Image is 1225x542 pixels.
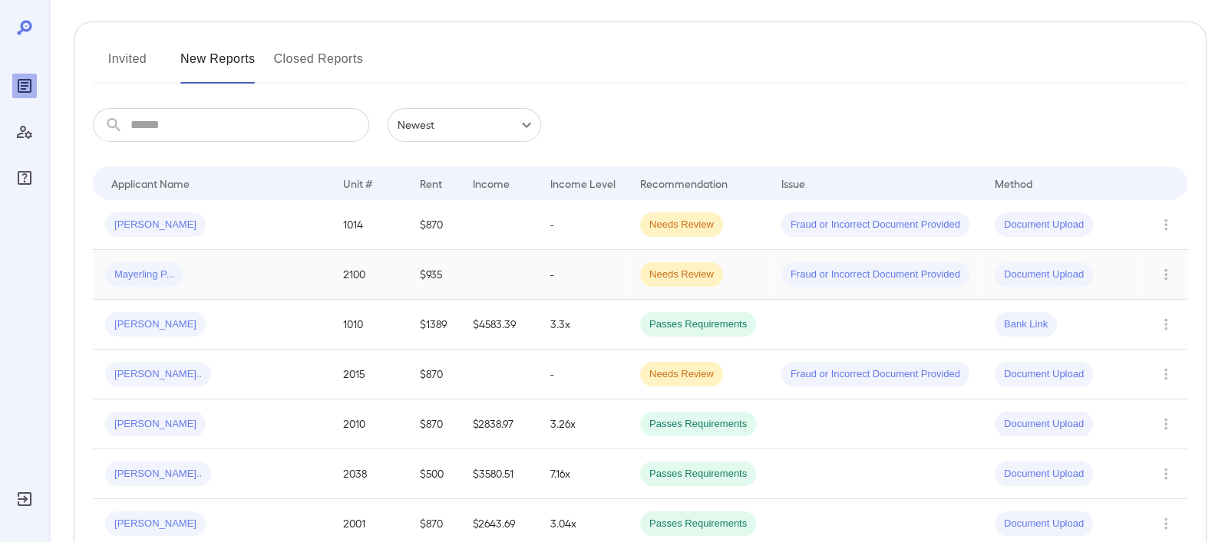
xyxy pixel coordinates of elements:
span: Bank Link [995,317,1057,332]
div: FAQ [12,166,37,190]
span: Passes Requirements [640,467,756,481]
div: Method [995,174,1032,192]
span: Document Upload [995,367,1093,382]
div: Reports [12,74,37,98]
div: Unit # [343,174,372,192]
td: $870 [408,350,461,399]
span: Document Upload [995,417,1093,432]
td: $2838.97 [461,399,537,449]
span: Passes Requirements [640,517,756,531]
td: 2015 [331,350,408,399]
div: Newest [388,108,541,142]
div: Rent [420,174,444,192]
span: Document Upload [995,218,1093,232]
div: Log Out [12,487,37,511]
td: 2100 [331,250,408,300]
span: [PERSON_NAME] [105,218,206,232]
div: Issue [781,174,806,192]
div: Income [473,174,510,192]
span: Fraud or Incorrect Document Provided [781,367,969,382]
button: Row Actions [1154,412,1178,436]
span: Document Upload [995,467,1093,481]
div: Recommendation [640,174,728,192]
td: - [538,200,628,250]
span: [PERSON_NAME] [105,417,206,432]
span: Document Upload [995,517,1093,531]
span: Document Upload [995,268,1093,282]
div: Applicant Name [111,174,190,192]
span: [PERSON_NAME] [105,317,206,332]
td: $4583.39 [461,300,537,350]
td: $1389 [408,300,461,350]
span: [PERSON_NAME] [105,517,206,531]
button: Row Actions [1154,362,1178,386]
td: $870 [408,399,461,449]
span: Mayerling P... [105,268,183,282]
td: 3.3x [538,300,628,350]
td: $935 [408,250,461,300]
div: Income Level [550,174,616,192]
button: Row Actions [1154,212,1178,237]
div: Manage Users [12,120,37,144]
button: Closed Reports [274,47,364,84]
button: Row Actions [1154,462,1178,486]
span: [PERSON_NAME].. [105,467,211,481]
td: 3.26x [538,399,628,449]
td: $870 [408,200,461,250]
span: [PERSON_NAME].. [105,367,211,382]
button: Row Actions [1154,511,1178,536]
button: New Reports [180,47,256,84]
button: Row Actions [1154,312,1178,337]
span: Needs Review [640,218,723,232]
span: Passes Requirements [640,317,756,332]
button: Invited [93,47,162,84]
td: - [538,350,628,399]
td: 7.16x [538,449,628,499]
td: 1010 [331,300,408,350]
span: Fraud or Incorrect Document Provided [781,268,969,282]
span: Needs Review [640,367,723,382]
td: 1014 [331,200,408,250]
td: $3580.51 [461,449,537,499]
td: - [538,250,628,300]
td: 2010 [331,399,408,449]
td: 2038 [331,449,408,499]
td: $500 [408,449,461,499]
span: Passes Requirements [640,417,756,432]
span: Needs Review [640,268,723,282]
button: Row Actions [1154,262,1178,287]
span: Fraud or Incorrect Document Provided [781,218,969,232]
